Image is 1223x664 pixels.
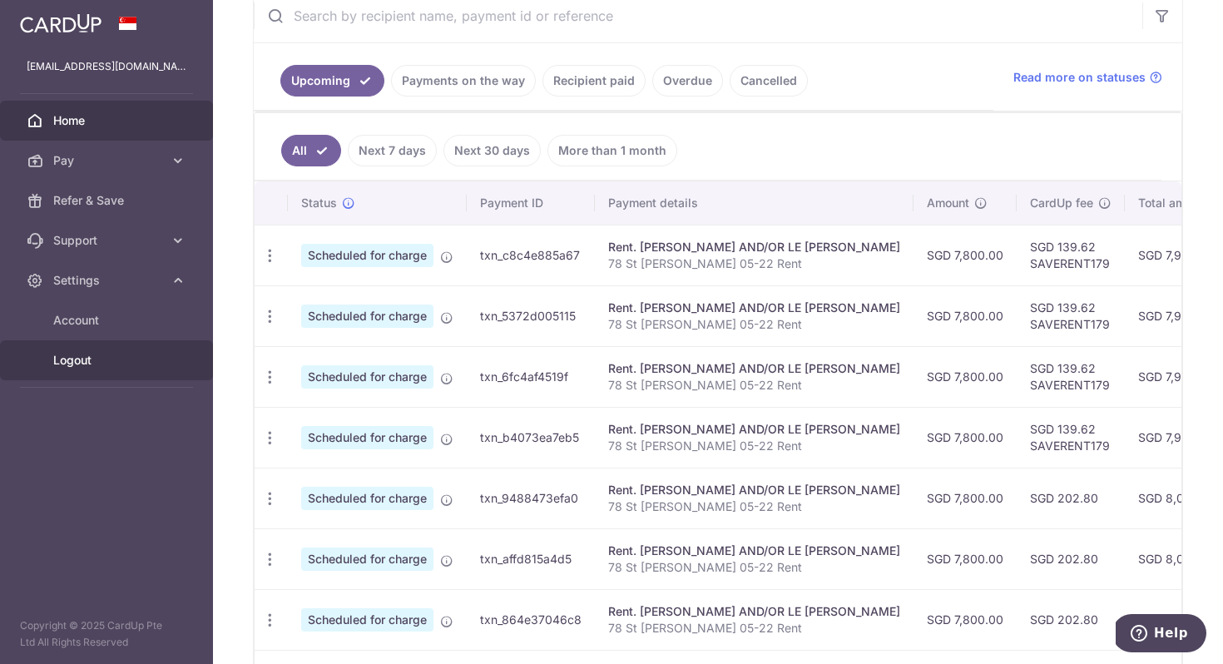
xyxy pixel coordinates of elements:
[301,244,433,267] span: Scheduled for charge
[608,482,900,498] div: Rent. [PERSON_NAME] AND/OR LE [PERSON_NAME]
[301,487,433,510] span: Scheduled for charge
[608,360,900,377] div: Rent. [PERSON_NAME] AND/OR LE [PERSON_NAME]
[547,135,677,166] a: More than 1 month
[348,135,437,166] a: Next 7 days
[1017,285,1125,346] td: SGD 139.62 SAVERENT179
[301,426,433,449] span: Scheduled for charge
[467,346,595,407] td: txn_6fc4af4519f
[1013,69,1162,86] a: Read more on statuses
[914,589,1017,650] td: SGD 7,800.00
[301,305,433,328] span: Scheduled for charge
[1017,407,1125,468] td: SGD 139.62 SAVERENT179
[301,365,433,389] span: Scheduled for charge
[914,285,1017,346] td: SGD 7,800.00
[391,65,536,97] a: Payments on the way
[914,407,1017,468] td: SGD 7,800.00
[608,377,900,394] p: 78 St [PERSON_NAME] 05-22 Rent
[467,181,595,225] th: Payment ID
[914,225,1017,285] td: SGD 7,800.00
[1138,195,1193,211] span: Total amt.
[608,603,900,620] div: Rent. [PERSON_NAME] AND/OR LE [PERSON_NAME]
[730,65,808,97] a: Cancelled
[467,589,595,650] td: txn_864e37046c8
[467,468,595,528] td: txn_9488473efa0
[608,239,900,255] div: Rent. [PERSON_NAME] AND/OR LE [PERSON_NAME]
[467,528,595,589] td: txn_affd815a4d5
[1017,225,1125,285] td: SGD 139.62 SAVERENT179
[281,135,341,166] a: All
[608,438,900,454] p: 78 St [PERSON_NAME] 05-22 Rent
[608,620,900,637] p: 78 St [PERSON_NAME] 05-22 Rent
[53,272,163,289] span: Settings
[53,192,163,209] span: Refer & Save
[1013,69,1146,86] span: Read more on statuses
[1017,468,1125,528] td: SGD 202.80
[595,181,914,225] th: Payment details
[1017,346,1125,407] td: SGD 139.62 SAVERENT179
[1116,614,1206,656] iframe: Opens a widget where you can find more information
[927,195,969,211] span: Amount
[53,152,163,169] span: Pay
[608,543,900,559] div: Rent. [PERSON_NAME] AND/OR LE [PERSON_NAME]
[20,13,102,33] img: CardUp
[301,548,433,571] span: Scheduled for charge
[914,528,1017,589] td: SGD 7,800.00
[608,559,900,576] p: 78 St [PERSON_NAME] 05-22 Rent
[53,352,163,369] span: Logout
[53,312,163,329] span: Account
[443,135,541,166] a: Next 30 days
[280,65,384,97] a: Upcoming
[608,255,900,272] p: 78 St [PERSON_NAME] 05-22 Rent
[301,195,337,211] span: Status
[542,65,646,97] a: Recipient paid
[1017,528,1125,589] td: SGD 202.80
[608,421,900,438] div: Rent. [PERSON_NAME] AND/OR LE [PERSON_NAME]
[608,498,900,515] p: 78 St [PERSON_NAME] 05-22 Rent
[608,316,900,333] p: 78 St [PERSON_NAME] 05-22 Rent
[467,407,595,468] td: txn_b4073ea7eb5
[608,300,900,316] div: Rent. [PERSON_NAME] AND/OR LE [PERSON_NAME]
[1017,589,1125,650] td: SGD 202.80
[914,468,1017,528] td: SGD 7,800.00
[467,285,595,346] td: txn_5372d005115
[27,58,186,75] p: [EMAIL_ADDRESS][DOMAIN_NAME]
[467,225,595,285] td: txn_c8c4e885a67
[53,232,163,249] span: Support
[914,346,1017,407] td: SGD 7,800.00
[301,608,433,632] span: Scheduled for charge
[652,65,723,97] a: Overdue
[1030,195,1093,211] span: CardUp fee
[53,112,163,129] span: Home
